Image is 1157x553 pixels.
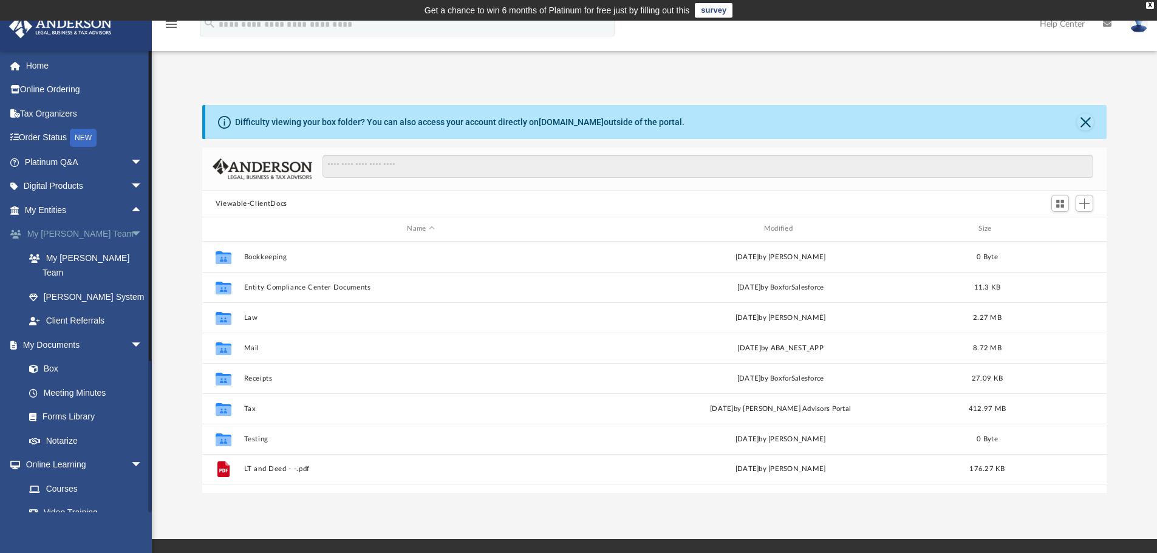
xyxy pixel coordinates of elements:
[603,464,957,475] div: [DATE] by [PERSON_NAME]
[17,405,149,429] a: Forms Library
[9,333,155,357] a: My Documentsarrow_drop_down
[695,3,732,18] a: survey
[244,344,598,352] button: Mail
[603,223,958,234] div: Modified
[603,433,957,444] div: [DATE] by [PERSON_NAME]
[17,246,155,285] a: My [PERSON_NAME] Team
[974,283,1000,290] span: 11.3 KB
[963,223,1011,234] div: Size
[977,435,998,442] span: 0 Byte
[323,155,1093,178] input: Search files and folders
[208,223,238,234] div: id
[603,282,957,293] div: [DATE] by BoxforSalesforce
[70,129,97,147] div: NEW
[244,283,598,291] button: Entity Compliance Center Documents
[17,357,149,381] a: Box
[9,222,161,246] a: My [PERSON_NAME] Teamarrow_drop_down
[17,381,155,405] a: Meeting Minutes
[1051,195,1070,212] button: Switch to Grid View
[244,465,598,473] button: LT and Deed - -.pdf
[131,198,155,223] span: arrow_drop_up
[243,223,598,234] div: Name
[164,17,179,32] i: menu
[425,3,690,18] div: Get a chance to win 6 months of Platinum for free just by filling out this
[131,333,155,358] span: arrow_drop_down
[131,453,155,478] span: arrow_drop_down
[1076,195,1094,212] button: Add
[131,174,155,199] span: arrow_drop_down
[17,285,161,309] a: [PERSON_NAME] System
[539,117,604,127] a: [DOMAIN_NAME]
[603,342,957,353] div: [DATE] by ABA_NEST_APP
[603,403,957,414] div: [DATE] by [PERSON_NAME] Advisors Portal
[603,373,957,384] div: [DATE] by BoxforSalesforce
[17,429,155,453] a: Notarize
[17,501,149,525] a: Video Training
[244,314,598,322] button: Law
[202,242,1107,493] div: grid
[244,375,598,382] button: Receipts
[9,453,155,477] a: Online Learningarrow_drop_down
[977,253,998,260] span: 0 Byte
[164,23,179,32] a: menu
[1130,15,1148,33] img: User Pic
[972,375,1003,381] span: 27.09 KB
[9,101,161,126] a: Tax Organizers
[9,126,161,151] a: Order StatusNEW
[735,314,759,321] span: [DATE]
[9,53,161,78] a: Home
[17,309,161,333] a: Client Referrals
[131,222,155,247] span: arrow_drop_down
[9,78,161,102] a: Online Ordering
[9,150,161,174] a: Platinum Q&Aarrow_drop_down
[973,314,1002,321] span: 2.27 MB
[969,466,1005,472] span: 176.27 KB
[969,405,1006,412] span: 412.97 MB
[973,344,1002,351] span: 8.72 MB
[5,15,115,38] img: Anderson Advisors Platinum Portal
[603,251,957,262] div: [DATE] by [PERSON_NAME]
[244,253,598,261] button: Bookkeeping
[244,405,598,413] button: Tax
[235,116,684,129] div: Difficulty viewing your box folder? You can also access your account directly on outside of the p...
[9,198,161,222] a: My Entitiesarrow_drop_up
[203,16,216,30] i: search
[131,150,155,175] span: arrow_drop_down
[17,477,155,501] a: Courses
[9,174,161,198] a: Digital Productsarrow_drop_down
[1146,2,1154,9] div: close
[1017,223,1102,234] div: id
[216,198,287,209] button: Viewable-ClientDocs
[603,312,957,323] div: by [PERSON_NAME]
[244,435,598,443] button: Testing
[1077,114,1094,131] button: Close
